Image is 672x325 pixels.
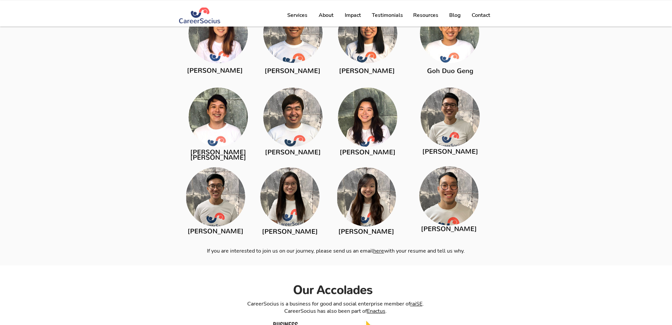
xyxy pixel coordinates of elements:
p: Testimonials [369,7,406,23]
a: [PERSON_NAME] [340,148,395,157]
a: raiSE. [410,300,424,307]
p: About [315,7,337,23]
a: . [385,307,387,315]
p: If you are interested to join us on our journey, please send us an email with your resume and tel... [187,247,485,255]
a: [PERSON_NAME] [265,148,321,157]
a: Impact [339,7,367,23]
img: yupi.jpg [338,4,397,63]
a: [PERSON_NAME] [187,66,243,75]
span: Our Accolades [293,282,373,298]
img: Jeremy.png [419,166,479,225]
img: Vivien.png [260,167,320,226]
p: CareerSocius is a business for good and social enterprise member of CareerSocius has also been pa... [187,300,484,315]
a: [PERSON_NAME] [188,227,243,236]
img: photo6298335275344046405_edited.jpg [338,87,397,147]
img: Logo Blue (#283972) png.png [178,7,221,23]
img: Victoria.png [336,167,396,226]
p: Resources [410,7,442,23]
p: Blog [446,7,464,23]
a: [PERSON_NAME] [339,66,395,75]
img: victor.jpg [263,87,323,147]
p: Services [284,7,311,23]
a: [PERSON_NAME] [338,227,394,236]
p: Contact [468,7,494,23]
a: [PERSON_NAME] [422,147,478,156]
span: raiSE [410,300,422,307]
a: About [313,7,339,23]
img: bertrand.jpg [263,3,323,63]
p: Impact [341,7,364,23]
a: Contact [466,7,495,23]
a: Blog [444,7,466,23]
a: Testimonials [367,7,408,23]
img: photo6298579328270706989_edited_edited.j [420,4,479,63]
img: Howard.png [420,87,480,147]
a: [PERSON_NAME] [421,224,477,233]
a: here [373,247,384,255]
a: Goh Duo Geng [427,66,473,75]
a: Resources [408,7,444,23]
a: Enactus [367,307,385,315]
nav: Site [282,7,495,23]
a: [PERSON_NAME] [265,66,320,75]
a: Services [282,7,313,23]
a: [PERSON_NAME] [262,227,318,236]
img: Keller.png [186,167,245,226]
img: Lim Kai ning [188,4,248,63]
img: photo6298613078123718983_edited.jpg [188,87,248,147]
a: [PERSON_NAME] [PERSON_NAME] [190,148,246,162]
